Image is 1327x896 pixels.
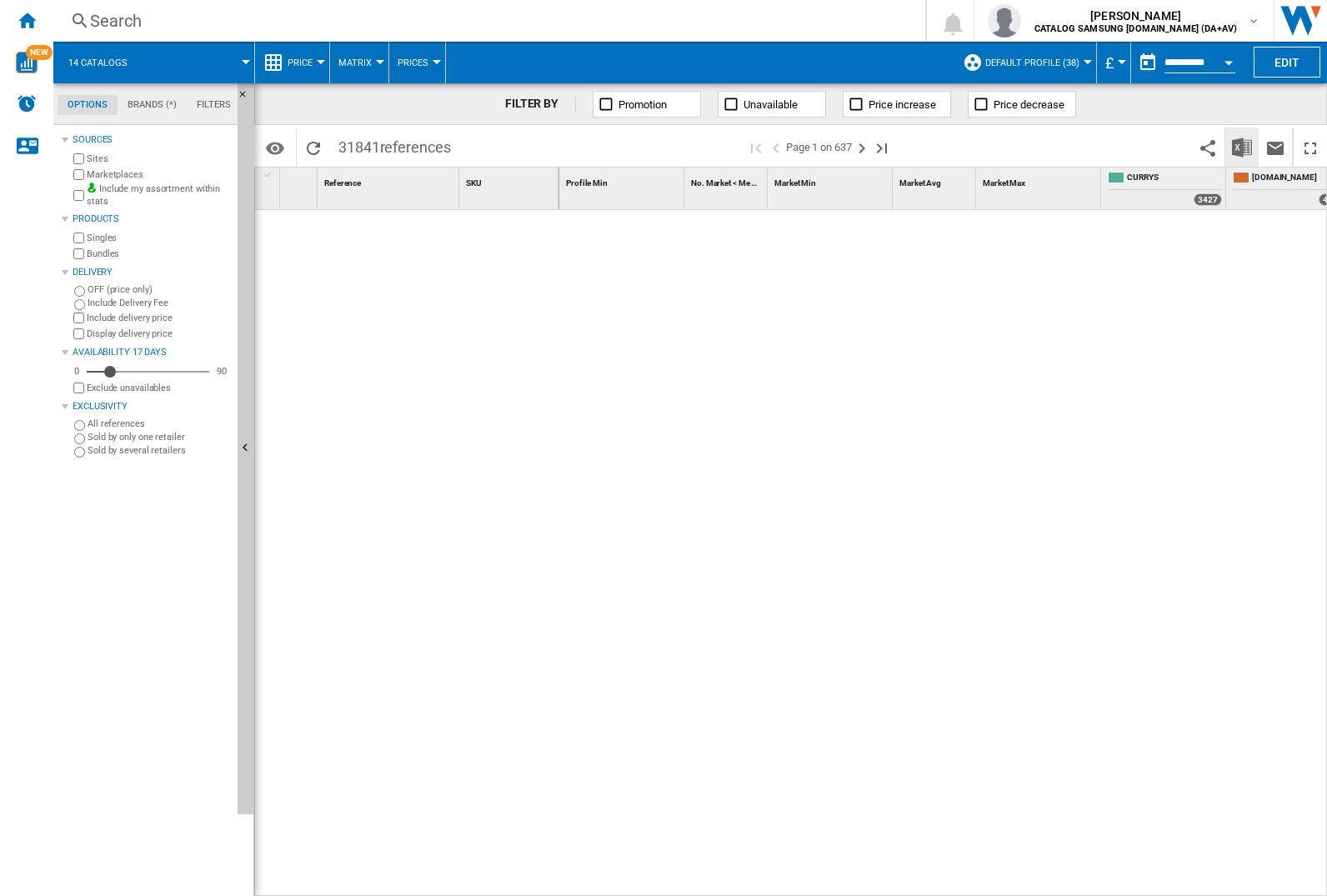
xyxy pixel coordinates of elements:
[896,168,975,193] div: Sort None
[118,95,187,115] md-tab-item: Brands (*)
[288,42,321,83] button: Price
[1034,8,1237,24] span: [PERSON_NAME]
[73,133,231,147] div: Sources
[1254,47,1320,78] button: Edit
[505,96,576,113] div: FILTER BY
[87,363,209,380] md-slider: Availability
[17,93,37,113] img: alerts-logo.svg
[283,168,317,193] div: Sort None
[88,283,231,296] label: OFF (price only)
[718,91,826,118] button: Unavailable
[297,128,330,167] button: Reload
[466,178,482,188] span: SKU
[74,420,85,431] input: All references
[74,447,85,458] input: Sold by several retailers
[1105,42,1122,83] button: £
[985,58,1079,68] span: Default profile (38)
[73,213,231,226] div: Products
[73,346,231,359] div: Availability 17 Days
[563,168,684,193] div: Profile Min Sort None
[73,400,231,413] div: Exclusivity
[288,58,313,68] span: Price
[398,42,437,83] button: Prices
[87,382,231,394] label: Exclude unavailables
[1127,172,1222,186] span: CURRYS
[994,98,1064,111] span: Price decrease
[968,91,1076,118] button: Price decrease
[618,98,667,111] span: Promotion
[1194,193,1222,206] div: 3427 offers sold by CURRYS
[73,313,84,323] input: Include delivery price
[73,248,84,259] input: Bundles
[73,153,84,164] input: Sites
[1131,46,1164,79] button: md-calendar
[68,42,144,83] button: 14 catalogs
[68,58,128,68] span: 14 catalogs
[899,178,941,188] span: Market Avg
[1232,138,1252,158] img: excel-24x24.png
[979,168,1100,193] div: Sort None
[87,183,97,193] img: mysite-bg-18x18.png
[87,248,231,260] label: Bundles
[771,168,892,193] div: Sort None
[398,58,428,68] span: Prices
[58,95,118,115] md-tab-item: Options
[324,178,361,188] span: Reference
[73,328,84,339] input: Display delivery price
[90,9,882,33] div: Search
[593,91,701,118] button: Promotion
[87,328,231,340] label: Display delivery price
[74,299,85,310] input: Include Delivery Fee
[87,153,231,165] label: Sites
[87,312,231,324] label: Include delivery price
[771,168,892,193] div: Market Min Sort None
[985,42,1088,83] button: Default profile (38)
[1191,128,1224,167] button: Share this bookmark with others
[563,168,684,193] div: Sort None
[566,178,608,188] span: Profile Min
[70,365,83,378] div: 0
[330,128,459,163] span: 31841
[87,183,231,208] label: Include my assortment within stats
[963,42,1088,83] div: Default profile (38)
[1034,23,1237,34] b: CATALOG SAMSUNG [DOMAIN_NAME] (DA+AV)
[88,297,231,309] label: Include Delivery Fee
[263,42,321,83] div: Price
[380,138,451,156] span: references
[896,168,975,193] div: Market Avg Sort None
[744,98,798,111] span: Unavailable
[988,4,1021,38] img: profile.jpg
[338,42,380,83] div: Matrix
[73,185,84,206] input: Include my assortment within stats
[187,95,241,115] md-tab-item: Filters
[869,98,936,111] span: Price increase
[872,128,892,167] button: Last page
[62,42,246,83] div: 14 catalogs
[852,128,872,167] button: Next page
[238,83,258,113] button: Hide
[983,178,1025,188] span: Market Max
[87,168,231,181] label: Marketplaces
[88,418,231,430] label: All references
[766,128,786,167] button: >Previous page
[74,286,85,297] input: OFF (price only)
[1104,168,1225,209] div: CURRYS 3427 offers sold by CURRYS
[463,168,558,193] div: Sort None
[338,58,372,68] span: Matrix
[16,52,38,73] img: wise-card.svg
[73,383,84,393] input: Display delivery price
[1259,128,1292,167] button: Send this report by email
[691,178,750,188] span: No. Market < Me
[1214,45,1244,75] button: Open calendar
[688,168,767,193] div: No. Market < Me Sort None
[1294,128,1327,167] button: Maximize
[1225,128,1259,167] button: Download in Excel
[1105,54,1114,72] span: £
[87,232,231,244] label: Singles
[26,45,53,60] span: NEW
[843,91,951,118] button: Price increase
[73,169,84,180] input: Marketplaces
[73,266,231,279] div: Delivery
